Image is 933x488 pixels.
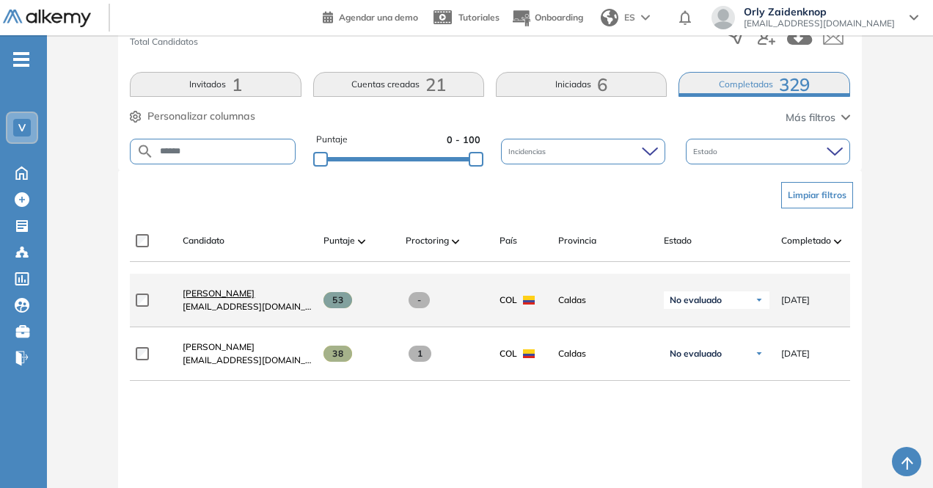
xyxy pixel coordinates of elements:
span: [DATE] [781,347,810,360]
button: Cuentas creadas21 [313,72,484,97]
span: COL [500,347,517,360]
button: Más filtros [786,110,850,125]
span: Agendar una demo [339,12,418,23]
img: [missing "en.ARROW_ALT" translation] [452,239,459,244]
button: Personalizar columnas [130,109,255,124]
span: 38 [323,346,352,362]
span: Más filtros [786,110,835,125]
span: Estado [664,234,692,247]
span: Completado [781,234,831,247]
span: Caldas [558,347,652,360]
img: COL [523,296,535,305]
iframe: Chat Widget [860,418,933,488]
span: Puntaje [316,133,348,147]
button: Limpiar filtros [781,182,853,208]
span: 0 - 100 [447,133,480,147]
img: [missing "en.ARROW_ALT" translation] [834,239,841,244]
img: [missing "en.ARROW_ALT" translation] [358,239,365,244]
button: Iniciadas6 [496,72,667,97]
span: ES [624,11,635,24]
a: Agendar una demo [323,7,418,25]
img: Ícono de flecha [755,296,764,305]
span: Proctoring [406,234,449,247]
a: [PERSON_NAME] [183,340,312,354]
span: Personalizar columnas [147,109,255,124]
i: - [13,58,29,61]
span: Provincia [558,234,596,247]
button: Invitados1 [130,72,301,97]
span: Caldas [558,294,652,307]
img: COL [523,349,535,358]
span: [EMAIL_ADDRESS][DOMAIN_NAME] [183,300,312,313]
a: [PERSON_NAME] [183,287,312,300]
span: Onboarding [535,12,583,23]
span: 1 [409,346,431,362]
span: [EMAIL_ADDRESS][DOMAIN_NAME] [183,354,312,367]
button: Completadas329 [678,72,849,97]
span: Candidato [183,234,224,247]
img: SEARCH_ALT [136,142,154,161]
span: V [18,122,26,134]
img: world [601,9,618,26]
span: [DATE] [781,294,810,307]
span: País [500,234,517,247]
div: Estado [686,139,850,164]
span: Orly Zaidenknop [744,6,895,18]
span: Incidencias [508,146,549,157]
span: [PERSON_NAME] [183,341,255,352]
div: Widget de chat [860,418,933,488]
span: 53 [323,292,352,308]
span: COL [500,294,517,307]
span: [EMAIL_ADDRESS][DOMAIN_NAME] [744,18,895,29]
img: Logo [3,10,91,28]
img: Ícono de flecha [755,349,764,358]
span: No evaluado [670,294,722,306]
span: [PERSON_NAME] [183,288,255,299]
span: Total Candidatos [130,35,198,48]
span: Puntaje [323,234,355,247]
button: Onboarding [511,2,583,34]
img: arrow [641,15,650,21]
span: Estado [693,146,720,157]
span: Tutoriales [458,12,500,23]
span: No evaluado [670,348,722,360]
span: - [409,292,430,308]
div: Incidencias [501,139,665,164]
